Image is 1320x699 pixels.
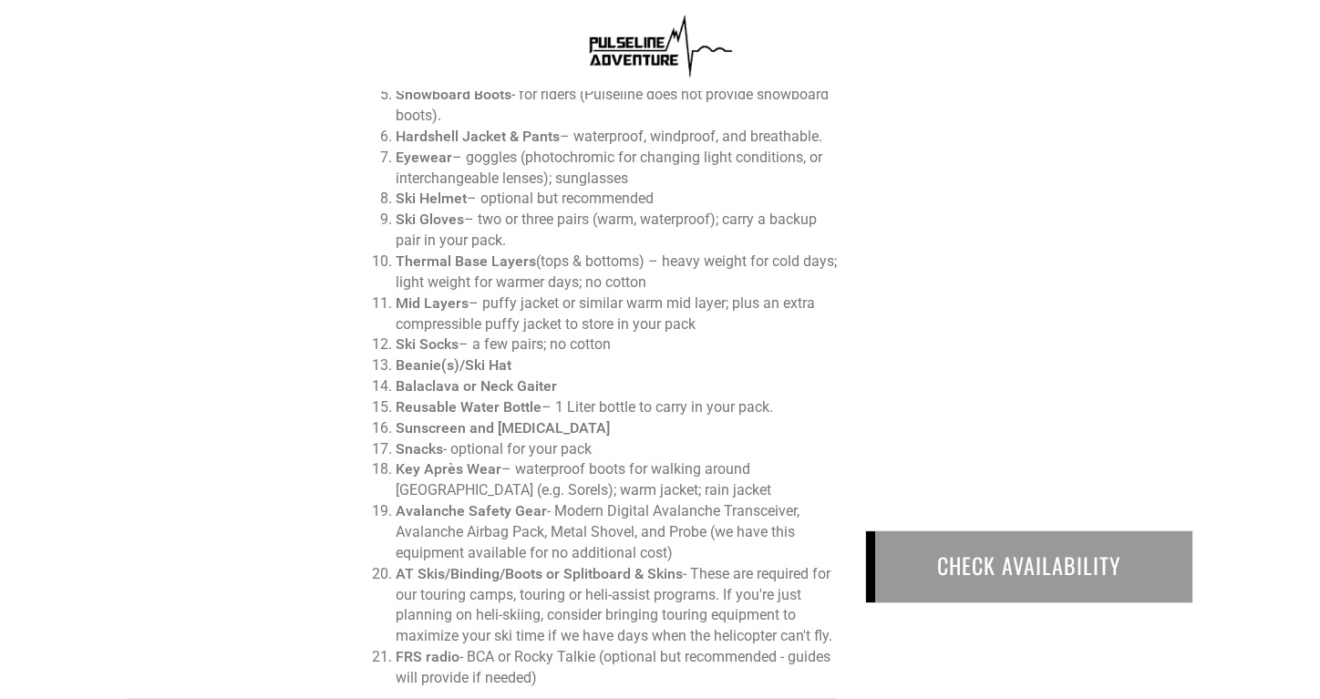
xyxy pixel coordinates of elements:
strong: Sunscreen and [MEDICAL_DATA] [396,419,610,437]
strong: Beanie(s)/Ski Hat [396,356,511,374]
li: - These are required for our touring camps, touring or heli-assist programs. If you're just plann... [396,564,838,647]
li: – waterproof boots for walking around [GEOGRAPHIC_DATA] (e.g. Sorels); warm jacket; rain jacket [396,459,838,501]
li: – optional but recommended [396,189,838,210]
li: – two or three pairs (warm, waterproof); carry a backup pair in your pack. [396,210,838,252]
img: 1638909355.png [582,9,739,82]
strong: AT Skis/Binding/Boots or Splitboard & Skins [396,565,683,582]
strong: Eyewear [396,149,452,166]
strong: Balaclava or Neck Gaiter [396,377,557,395]
li: – 1 Liter bottle to carry in your pack. [396,397,838,418]
li: - BCA or Rocky Talkie (optional but recommended - guides will provide if needed) [396,647,838,689]
strong: Thermal Base Layers [396,252,536,270]
strong: Snacks [396,440,443,457]
li: (tops & bottoms) – heavy weight for cold days; light weight for warmer days; no cotton [396,252,838,293]
strong: Key Après Wear [396,460,501,478]
strong: Ski Helmet [396,190,467,207]
strong: Ski Socks [396,335,459,353]
li: - Modern Digital Avalanche Transceiver, Avalanche Airbag Pack, Metal Shovel, and Probe (we have t... [396,501,838,564]
strong: Snowboard Boots [396,86,511,103]
li: – waterproof, windproof, and breathable. [396,127,838,148]
strong: Reusable Water Bottle [396,398,541,416]
strong: Mid Layers [396,294,469,312]
li: – goggles (photochromic for changing light conditions, or interchangeable lenses); sunglasses [396,148,838,190]
strong: FRS radio [396,648,459,665]
strong: Hardshell Jacket & Pants [396,128,560,145]
strong: Avalanche Safety Gear [396,502,547,519]
li: – a few pairs; no cotton [396,334,838,355]
strong: Ski Gloves [396,211,464,228]
li: - optional for your pack [396,439,838,460]
li: – puffy jacket or similar warm mid layer; plus an extra compressible puffy jacket to store in you... [396,293,838,335]
li: - for riders (Pulseline does not provide snowboard boots). [396,85,838,127]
